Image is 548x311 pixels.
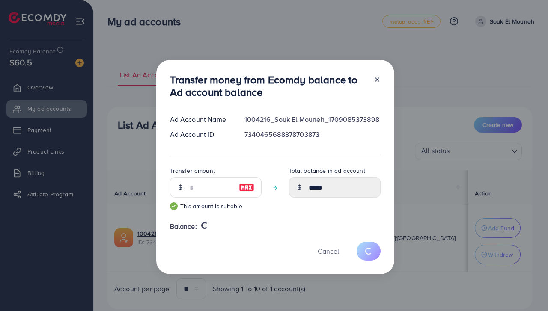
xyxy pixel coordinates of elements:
label: Transfer amount [170,166,215,175]
small: This amount is suitable [170,202,262,210]
label: Total balance in ad account [289,166,365,175]
span: Cancel [318,246,339,256]
div: Ad Account Name [163,115,238,124]
button: Cancel [307,242,350,260]
h3: Transfer money from Ecomdy balance to Ad account balance [170,74,367,98]
div: 1004216_Souk El Mouneh_1709085373898 [238,115,387,124]
div: Ad Account ID [163,130,238,139]
iframe: Chat [512,272,542,305]
img: guide [170,202,178,210]
span: Balance: [170,222,197,231]
div: 7340465688378703873 [238,130,387,139]
img: image [239,182,254,193]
